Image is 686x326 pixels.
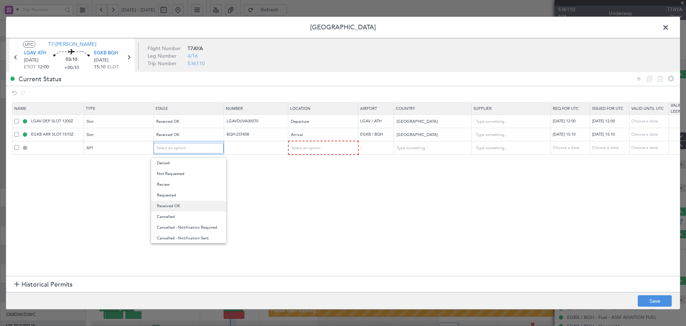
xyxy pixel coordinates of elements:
span: Cancelled - Notification Sent [157,233,220,244]
span: Not Requested [157,169,220,179]
span: Review [157,179,220,190]
span: Cancelled - Notification Required [157,222,220,233]
span: Cancelled [157,211,220,222]
span: Denied [157,158,220,169]
span: Received OK [157,201,220,211]
span: Requested [157,190,220,201]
